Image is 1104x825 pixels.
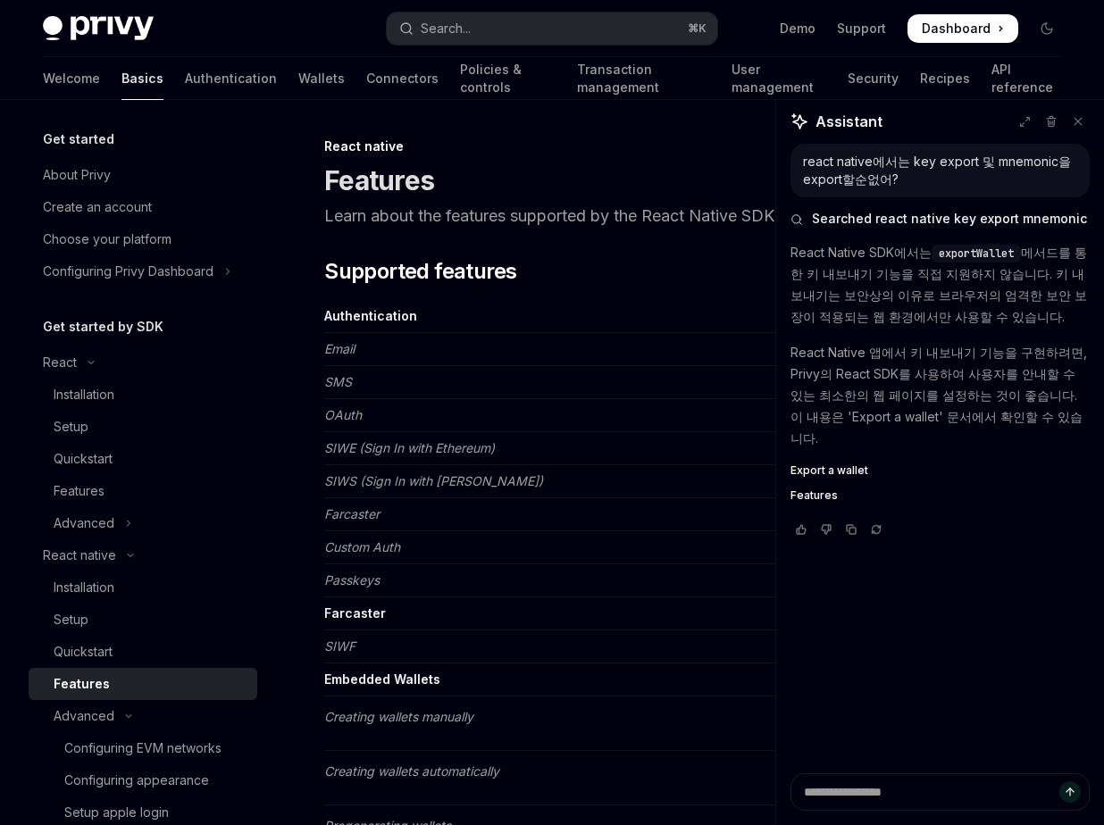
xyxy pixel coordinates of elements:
div: Setup [54,609,88,630]
span: Supported features [324,257,516,286]
em: SMS [324,374,352,389]
em: Creating wallets manually [324,709,473,724]
button: Open search [387,12,716,45]
a: Dashboard [907,14,1018,43]
a: Wallets [298,57,345,100]
div: Setup [54,416,88,437]
span: Export a wallet [790,463,868,478]
div: Advanced [54,705,114,727]
a: Transaction management [577,57,710,100]
span: Searched react native key export mnemonic [812,210,1087,228]
div: Configuring EVM networks [64,737,222,759]
em: SIWS (Sign In with [PERSON_NAME]) [324,473,543,488]
span: exportWallet [939,246,1014,261]
span: ⌘ K [688,21,707,36]
textarea: Ask a question... [790,773,1090,811]
button: Vote that response was good [790,521,812,538]
div: Quickstart [54,641,113,662]
div: React native [43,545,116,566]
a: Configuring EVM networks [29,732,257,764]
span: Dashboard [922,20,991,37]
h5: Get started by SDK [43,316,163,337]
h5: Get started [43,129,114,150]
div: Installation [54,577,114,598]
a: Quickstart [29,636,257,668]
a: Support [837,20,886,37]
strong: Farcaster [324,605,386,621]
a: Installation [29,379,257,411]
a: Quickstart [29,443,257,475]
a: Configuring appearance [29,764,257,796]
a: Security [848,57,899,100]
em: Email [324,341,355,356]
p: React Native 앱에서 키 내보내기 기능을 구현하려면, Privy의 React SDK를 사용하여 사용자를 안내할 수 있는 최소한의 웹 페이지를 설정하는 것이 좋습니다.... [790,342,1090,449]
span: Features [790,488,838,503]
div: Setup apple login [64,802,169,823]
a: Features [29,668,257,700]
strong: Embedded Wallets [324,671,440,687]
div: Features [54,673,110,695]
button: Toggle Configuring Privy Dashboard section [29,255,257,287]
a: Setup [29,411,257,443]
em: Passkeys [324,572,380,587]
div: Configuring appearance [64,770,209,791]
p: Learn about the features supported by the React Native SDK [324,204,1072,229]
button: Vote that response was not good [815,521,837,538]
div: React [43,352,77,373]
a: API reference [991,57,1061,100]
em: SIWF [324,638,355,654]
em: Farcaster [324,506,380,521]
a: Choose your platform [29,223,257,255]
a: Demo [780,20,815,37]
a: Basics [121,57,163,100]
div: Advanced [54,512,114,534]
a: Connectors [366,57,439,100]
button: Toggle React section [29,346,257,379]
img: dark logo [43,16,154,41]
em: SIWE (Sign In with Ethereum) [324,440,495,455]
button: Searched react native key export mnemonic [790,210,1090,228]
div: Create an account [43,196,152,218]
a: Setup [29,604,257,636]
a: Policies & controls [460,57,556,100]
div: Features [54,480,105,502]
a: About Privy [29,159,257,191]
a: Features [790,488,1090,503]
button: Toggle React native section [29,539,257,571]
a: Welcome [43,57,100,100]
a: Features [29,475,257,507]
button: Send message [1059,781,1081,803]
strong: Authentication [324,308,417,323]
div: Choose your platform [43,229,171,250]
a: Authentication [185,57,277,100]
em: Custom Auth [324,539,400,554]
div: About Privy [43,164,111,186]
h1: Features [324,164,434,196]
a: Create an account [29,191,257,223]
div: React native [324,137,1072,155]
div: Installation [54,384,114,405]
span: Assistant [815,111,882,132]
a: Export a wallet [790,463,1090,478]
button: Copy chat response [841,521,862,538]
div: Search... [421,18,471,39]
a: User management [732,57,826,100]
button: Toggle Advanced section [29,700,257,732]
div: Configuring Privy Dashboard [43,261,213,282]
a: Recipes [920,57,970,100]
div: react native에서는 key export 및 mnemonic을 export할순없어? [803,153,1077,188]
button: Toggle Advanced section [29,507,257,539]
div: Quickstart [54,448,113,470]
em: OAuth [324,407,362,422]
button: Reload last chat [866,521,887,538]
a: Installation [29,571,257,604]
button: Toggle dark mode [1033,14,1061,43]
p: React Native SDK에서는 메서드를 통한 키 내보내기 기능을 직접 지원하지 않습니다. 키 내보내기는 보안상의 이유로 브라우저의 엄격한 보안 보장이 적용되는 웹 환경에... [790,242,1090,328]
